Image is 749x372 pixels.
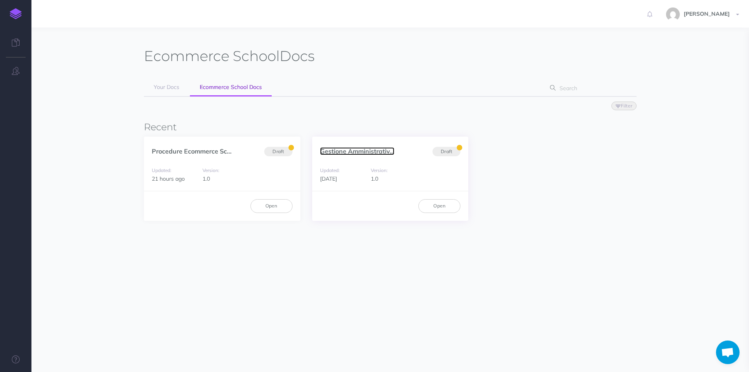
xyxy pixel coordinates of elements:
[152,147,232,155] a: Procedure Ecommerce Sc...
[557,81,624,95] input: Search
[680,10,734,17] span: [PERSON_NAME]
[144,47,315,65] h1: Docs
[371,167,388,173] small: Version:
[320,175,337,182] span: [DATE]
[320,147,394,155] a: Gestione Amministrativ...
[202,175,210,182] span: 1.0
[418,199,460,213] a: Open
[716,341,740,364] div: Aprire la chat
[144,47,280,65] span: Ecommerce School
[250,199,293,213] a: Open
[666,7,680,21] img: 773ddf364f97774a49de44848d81cdba.jpg
[371,175,378,182] span: 1.0
[154,83,179,91] span: Your Docs
[200,83,262,91] span: Ecommerce School Docs
[202,167,219,173] small: Version:
[144,79,189,96] a: Your Docs
[152,167,171,173] small: Updated:
[320,167,340,173] small: Updated:
[152,175,185,182] span: 21 hours ago
[144,122,637,132] h3: Recent
[611,102,637,110] button: Filter
[190,79,272,96] a: Ecommerce School Docs
[10,8,22,19] img: logo-mark.svg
